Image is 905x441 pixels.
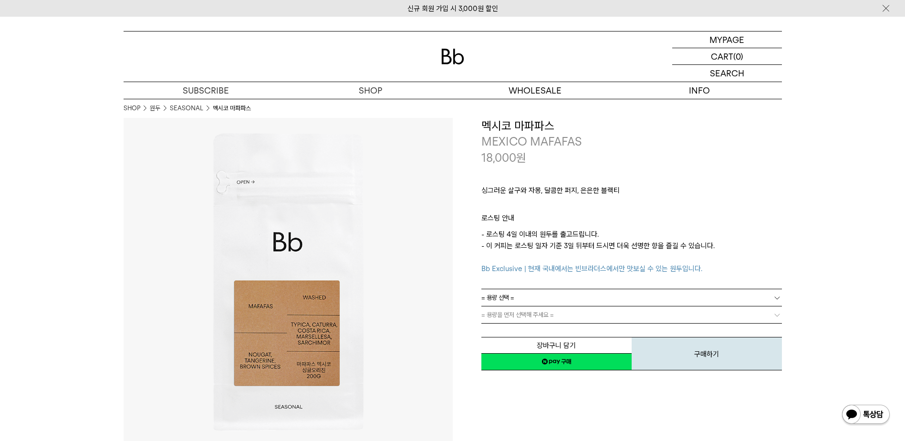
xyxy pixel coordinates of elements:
[481,306,554,323] span: = 용량을 먼저 선택해 주세요 =
[481,264,702,273] span: Bb Exclusive | 현재 국내에서는 빈브라더스에서만 맛보실 수 있는 원두입니다.
[407,4,498,13] a: 신규 회원 가입 시 3,000원 할인
[733,48,743,64] p: (0)
[481,118,782,134] h3: 멕시코 마파파스
[841,404,891,427] img: 카카오톡 채널 1:1 채팅 버튼
[441,49,464,64] img: 로고
[170,104,203,113] a: SEASONAL
[709,31,744,48] p: MYPAGE
[516,151,526,165] span: 원
[481,134,782,150] p: MEXICO MAFAFAS
[288,82,453,99] a: SHOP
[632,337,782,370] button: 구매하기
[213,104,251,113] li: 멕시코 마파파스
[481,289,514,306] span: = 용량 선택 =
[453,82,617,99] p: WHOLESALE
[481,201,782,212] p: ㅤ
[124,82,288,99] a: SUBSCRIBE
[150,104,160,113] a: 원두
[617,82,782,99] p: INFO
[481,150,526,166] p: 18,000
[481,337,632,354] button: 장바구니 담기
[481,185,782,201] p: 싱그러운 살구와 자몽, 달콤한 퍼지, 은은한 블랙티
[672,31,782,48] a: MYPAGE
[481,212,782,229] p: 로스팅 안내
[124,104,140,113] a: SHOP
[481,353,632,370] a: 새창
[481,229,782,274] p: - 로스팅 4일 이내의 원두를 출고드립니다. - 이 커피는 로스팅 일자 기준 3일 뒤부터 드시면 더욱 선명한 향을 즐길 수 있습니다.
[672,48,782,65] a: CART (0)
[711,48,733,64] p: CART
[710,65,744,82] p: SEARCH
